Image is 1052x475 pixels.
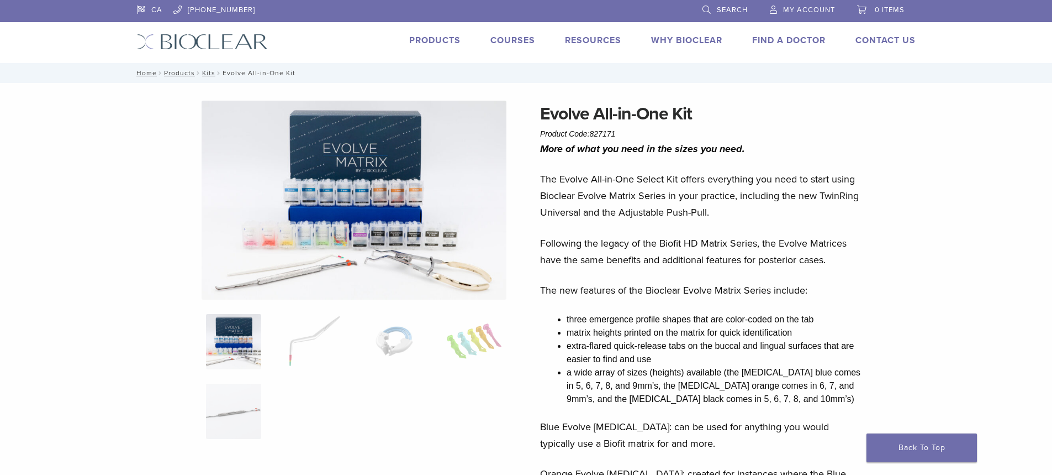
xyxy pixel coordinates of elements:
[540,129,615,138] span: Product Code:
[567,340,865,366] li: extra-flared quick-release tabs on the buccal and lingual surfaces that are easier to find and use
[362,314,426,369] img: Evolve All-in-One Kit - Image 3
[540,101,865,127] h1: Evolve All-in-One Kit
[157,70,164,76] span: /
[447,314,502,369] img: Evolve All-in-One Kit - Image 4
[409,35,461,46] a: Products
[286,314,341,369] img: Evolve All-in-One Kit - Image 2
[590,129,616,138] span: 827171
[752,35,826,46] a: Find A Doctor
[540,143,745,155] i: More of what you need in the sizes you need.
[540,282,865,299] p: The new features of the Bioclear Evolve Matrix Series include:
[540,171,865,221] p: The Evolve All-in-One Select Kit offers everything you need to start using Bioclear Evolve Matrix...
[866,434,977,462] a: Back To Top
[215,70,223,76] span: /
[855,35,916,46] a: Contact Us
[202,101,506,300] img: IMG_0457
[567,313,865,326] li: three emergence profile shapes that are color-coded on the tab
[202,69,215,77] a: Kits
[133,69,157,77] a: Home
[540,235,865,268] p: Following the legacy of the Biofit HD Matrix Series, the Evolve Matrices have the same benefits a...
[783,6,835,14] span: My Account
[164,69,195,77] a: Products
[565,35,621,46] a: Resources
[540,419,865,452] p: Blue Evolve [MEDICAL_DATA]: can be used for anything you would typically use a Biofit matrix for ...
[137,34,268,50] img: Bioclear
[206,384,261,439] img: Evolve All-in-One Kit - Image 5
[567,366,865,406] li: a wide array of sizes (heights) available (the [MEDICAL_DATA] blue comes in 5, 6, 7, 8, and 9mm’s...
[206,314,261,369] img: IMG_0457-scaled-e1745362001290-300x300.jpg
[490,35,535,46] a: Courses
[717,6,748,14] span: Search
[651,35,722,46] a: Why Bioclear
[129,63,924,83] nav: Evolve All-in-One Kit
[875,6,905,14] span: 0 items
[567,326,865,340] li: matrix heights printed on the matrix for quick identification
[195,70,202,76] span: /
